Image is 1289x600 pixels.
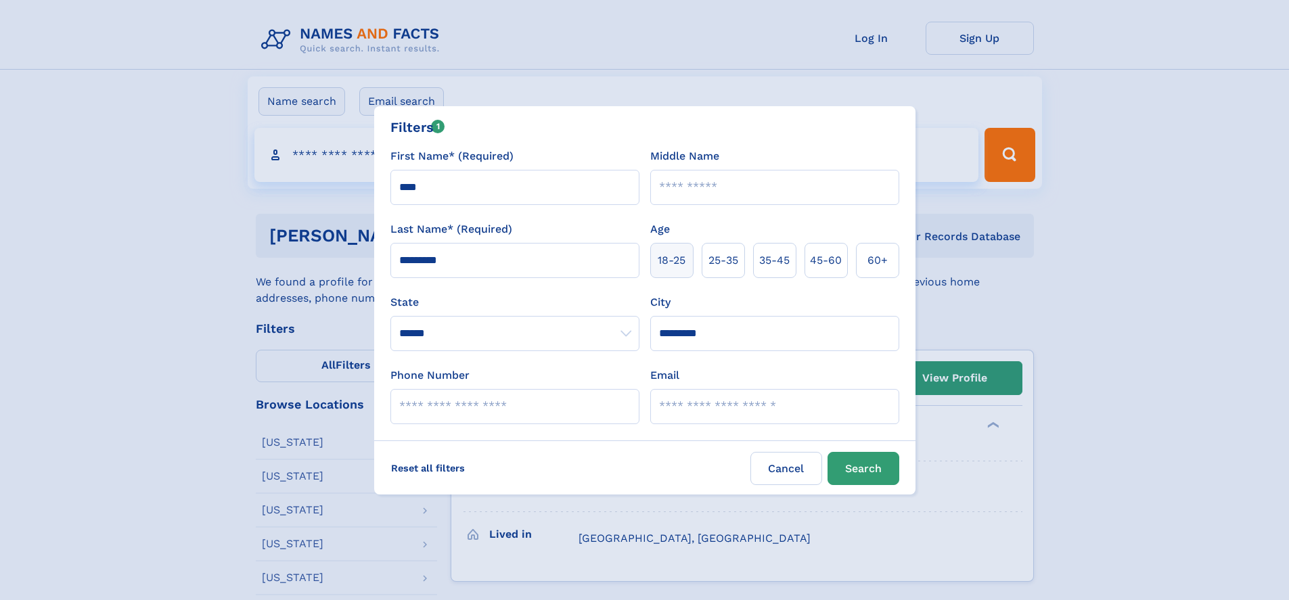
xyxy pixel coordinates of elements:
[658,252,685,269] span: 18‑25
[390,148,514,164] label: First Name* (Required)
[828,452,899,485] button: Search
[750,452,822,485] label: Cancel
[650,367,679,384] label: Email
[390,367,470,384] label: Phone Number
[759,252,790,269] span: 35‑45
[708,252,738,269] span: 25‑35
[650,294,671,310] label: City
[390,221,512,237] label: Last Name* (Required)
[382,452,474,484] label: Reset all filters
[810,252,842,269] span: 45‑60
[390,117,445,137] div: Filters
[390,294,639,310] label: State
[650,221,670,237] label: Age
[867,252,888,269] span: 60+
[650,148,719,164] label: Middle Name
